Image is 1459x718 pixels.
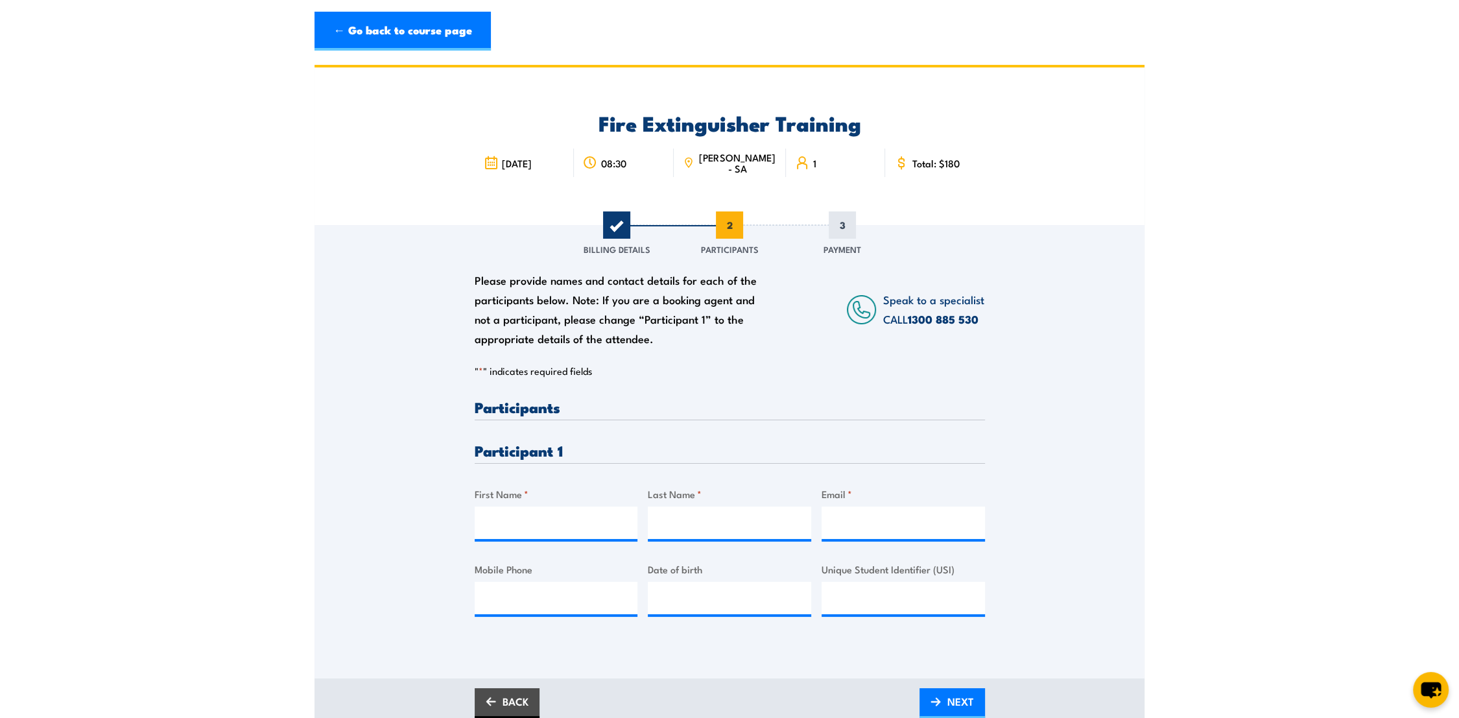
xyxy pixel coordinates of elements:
div: Please provide names and contact details for each of the participants below. Note: If you are a b... [475,270,769,348]
label: First Name [475,486,638,501]
label: Email [822,486,985,501]
span: Billing Details [584,243,650,256]
h2: Fire Extinguisher Training [475,114,985,132]
span: [DATE] [502,158,532,169]
span: 1 [603,211,630,239]
label: Mobile Phone [475,562,638,577]
label: Unique Student Identifier (USI) [822,562,985,577]
span: Total: $180 [912,158,960,169]
button: chat-button [1413,672,1449,708]
a: ← Go back to course page [314,12,491,51]
h3: Participants [475,400,985,414]
span: 3 [829,211,856,239]
span: 2 [716,211,743,239]
span: 1 [813,158,816,169]
span: [PERSON_NAME] - SA [698,152,776,174]
a: 1300 885 530 [908,311,979,328]
label: Last Name [648,486,811,501]
span: Speak to a specialist CALL [883,291,984,327]
label: Date of birth [648,562,811,577]
span: 08:30 [601,158,626,169]
span: Payment [824,243,861,256]
p: " " indicates required fields [475,365,985,377]
h3: Participant 1 [475,443,985,458]
span: Participants [701,243,759,256]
